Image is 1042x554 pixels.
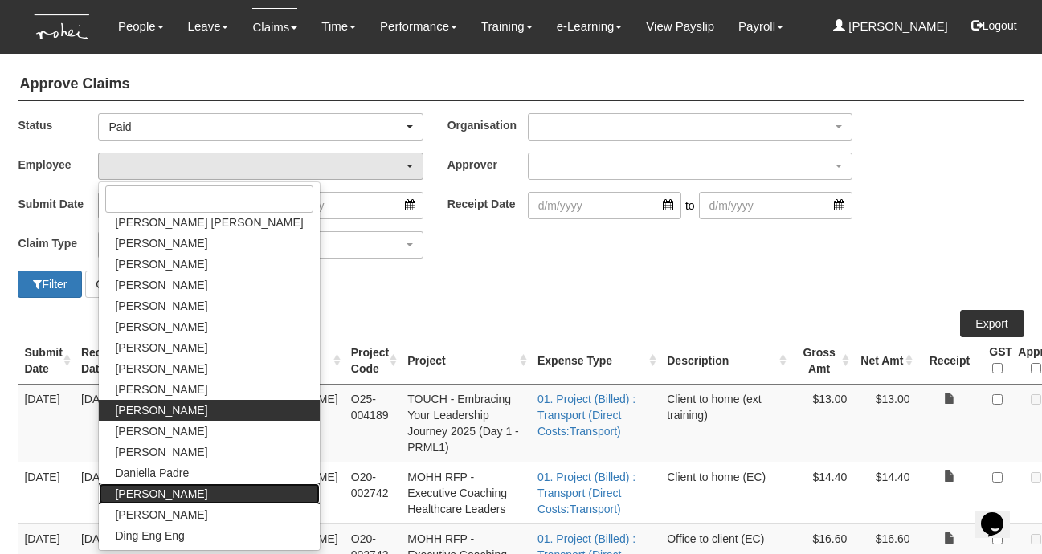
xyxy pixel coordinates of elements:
[833,8,948,45] a: [PERSON_NAME]
[115,444,207,460] span: [PERSON_NAME]
[345,462,401,523] td: O20-002742
[18,68,1024,101] h4: Approve Claims
[115,381,207,397] span: [PERSON_NAME]
[681,192,699,219] span: to
[321,8,356,45] a: Time
[115,340,207,356] span: [PERSON_NAME]
[447,113,528,136] label: Organisation
[531,337,660,385] th: Expense Type : activate to sort column ascending
[791,337,853,385] th: Gross Amt : activate to sort column ascending
[960,6,1028,45] button: Logout
[537,393,635,438] a: 01. Project (Billed) : Transport (Direct Costs:Transport)
[18,113,98,136] label: Status
[188,8,229,45] a: Leave
[960,310,1024,337] a: Export
[18,462,74,523] td: [DATE]
[853,462,916,523] td: $14.40
[252,8,297,46] a: Claims
[853,337,916,385] th: Net Amt : activate to sort column ascending
[85,271,161,298] button: Clear Filter
[481,8,533,45] a: Training
[791,462,853,523] td: $14.40
[660,384,791,462] td: Client to home (ext training)
[983,337,1011,385] th: GST
[646,8,714,45] a: View Payslip
[401,337,531,385] th: Project : activate to sort column ascending
[118,8,164,45] a: People
[18,231,98,255] label: Claim Type
[975,490,1026,538] iframe: chat widget
[401,384,531,462] td: TOUCH - Embracing Your Leadership Journey 2025 (Day 1 - PRML1)
[115,486,207,502] span: [PERSON_NAME]
[75,462,134,523] td: [DATE]
[447,192,528,215] label: Receipt Date
[380,8,457,45] a: Performance
[115,235,207,251] span: [PERSON_NAME]
[917,337,983,385] th: Receipt
[115,298,207,314] span: [PERSON_NAME]
[115,214,303,230] span: [PERSON_NAME] [PERSON_NAME]
[75,337,134,385] th: Receipt Date : activate to sort column ascending
[660,337,791,385] th: Description : activate to sort column ascending
[528,192,681,219] input: d/m/yyyy
[345,384,401,462] td: O25-004189
[537,470,635,515] a: 01. Project (Billed) : Transport (Direct Costs:Transport)
[699,192,852,219] input: d/m/yyyy
[115,361,207,377] span: [PERSON_NAME]
[18,337,74,385] th: Submit Date : activate to sort column ascending
[115,402,207,418] span: [PERSON_NAME]
[791,384,853,462] td: $13.00
[115,507,207,523] span: [PERSON_NAME]
[75,384,134,462] td: [DATE]
[115,423,207,439] span: [PERSON_NAME]
[345,337,401,385] th: Project Code : activate to sort column ascending
[853,384,916,462] td: $13.00
[447,153,528,176] label: Approver
[18,384,74,462] td: [DATE]
[18,192,98,215] label: Submit Date
[115,277,207,293] span: [PERSON_NAME]
[269,192,423,219] input: d/m/yyyy
[115,465,189,481] span: Daniella Padre
[115,319,207,335] span: [PERSON_NAME]
[115,528,184,544] span: Ding Eng Eng
[557,8,623,45] a: e-Learning
[18,271,82,298] button: Filter
[401,462,531,523] td: MOHH RFP - Executive Coaching Healthcare Leaders
[98,113,423,141] button: Paid
[108,119,402,135] div: Paid
[18,153,98,176] label: Employee
[738,8,783,45] a: Payroll
[105,185,313,213] input: Search
[660,462,791,523] td: Client to home (EC)
[115,256,207,272] span: [PERSON_NAME]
